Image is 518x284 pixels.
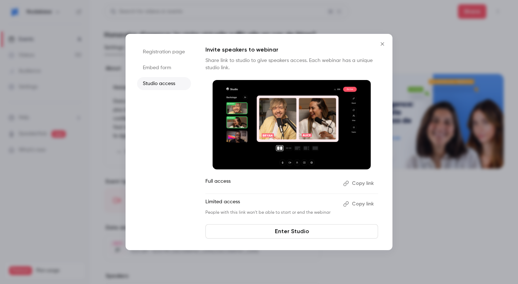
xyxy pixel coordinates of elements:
p: People with this link won't be able to start or end the webinar [205,210,337,216]
p: Invite speakers to webinar [205,45,378,54]
p: Full access [205,178,337,189]
li: Embed form [137,61,191,74]
button: Close [375,37,390,51]
li: Studio access [137,77,191,90]
button: Copy link [340,198,378,210]
li: Registration page [137,45,191,58]
p: Limited access [205,198,337,210]
button: Copy link [340,178,378,189]
img: Invite speakers to webinar [213,80,371,169]
p: Share link to studio to give speakers access. Each webinar has a unique studio link. [205,57,378,71]
a: Enter Studio [205,224,378,239]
